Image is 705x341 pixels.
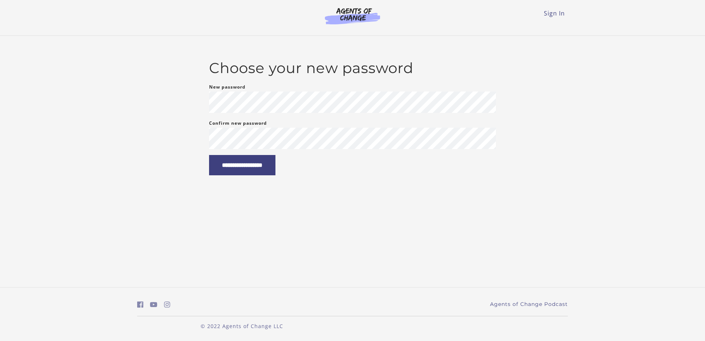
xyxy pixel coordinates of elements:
[544,9,565,17] a: Sign In
[164,299,170,310] a: https://www.instagram.com/agentsofchangeprep/ (Open in a new window)
[164,301,170,308] i: https://www.instagram.com/agentsofchangeprep/ (Open in a new window)
[137,299,143,310] a: https://www.facebook.com/groups/aswbtestprep (Open in a new window)
[209,83,246,92] label: New password
[150,299,157,310] a: https://www.youtube.com/c/AgentsofChangeTestPrepbyMeaganMitchell (Open in a new window)
[317,7,388,24] img: Agents of Change Logo
[137,301,143,308] i: https://www.facebook.com/groups/aswbtestprep (Open in a new window)
[490,300,568,308] a: Agents of Change Podcast
[209,59,496,77] h2: Choose your new password
[209,119,267,128] label: Confirm new password
[137,322,347,330] p: © 2022 Agents of Change LLC
[150,301,157,308] i: https://www.youtube.com/c/AgentsofChangeTestPrepbyMeaganMitchell (Open in a new window)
